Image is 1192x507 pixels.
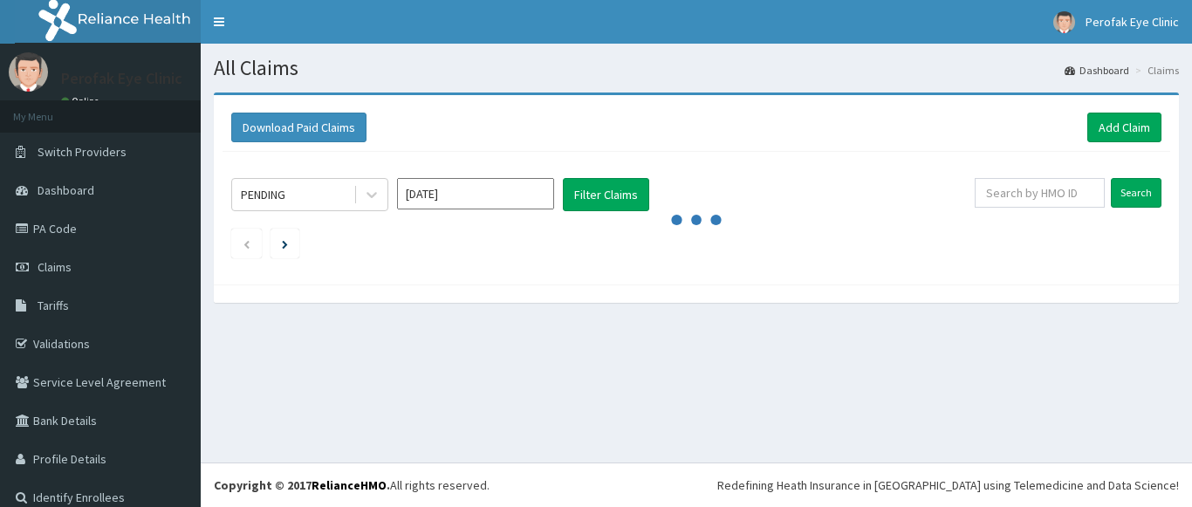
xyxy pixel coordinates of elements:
[231,113,367,142] button: Download Paid Claims
[38,144,127,160] span: Switch Providers
[38,298,69,313] span: Tariffs
[1087,113,1161,142] a: Add Claim
[61,95,103,107] a: Online
[282,236,288,251] a: Next page
[717,476,1179,494] div: Redefining Heath Insurance in [GEOGRAPHIC_DATA] using Telemedicine and Data Science!
[61,71,182,86] p: Perofak Eye Clinic
[38,259,72,275] span: Claims
[38,182,94,198] span: Dashboard
[1065,63,1129,78] a: Dashboard
[397,178,554,209] input: Select Month and Year
[214,57,1179,79] h1: All Claims
[1053,11,1075,33] img: User Image
[670,194,723,246] svg: audio-loading
[241,186,285,203] div: PENDING
[1131,63,1179,78] li: Claims
[9,52,48,92] img: User Image
[1111,178,1161,208] input: Search
[243,236,250,251] a: Previous page
[201,462,1192,507] footer: All rights reserved.
[214,477,390,493] strong: Copyright © 2017 .
[975,178,1105,208] input: Search by HMO ID
[563,178,649,211] button: Filter Claims
[312,477,387,493] a: RelianceHMO
[1086,14,1179,30] span: Perofak Eye Clinic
